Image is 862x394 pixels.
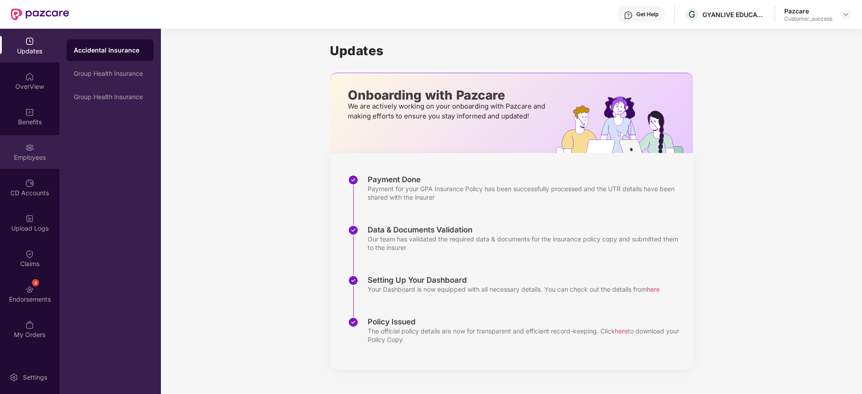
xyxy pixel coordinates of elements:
[25,250,34,258] img: svg+xml;base64,PHN2ZyBpZD0iQ2xhaW0iIHhtbG5zPSJodHRwOi8vd3d3LnczLm9yZy8yMDAwL3N2ZyIgd2lkdGg9IjIwIi...
[368,175,684,184] div: Payment Done
[32,279,39,286] div: 4
[25,179,34,188] img: svg+xml;base64,PHN2ZyBpZD0iQ0RfQWNjb3VudHMiIGRhdGEtbmFtZT0iQ0QgQWNjb3VudHMiIHhtbG5zPSJodHRwOi8vd3...
[11,9,69,20] img: New Pazcare Logo
[9,373,18,382] img: svg+xml;base64,PHN2ZyBpZD0iU2V0dGluZy0yMHgyMCIgeG1sbnM9Imh0dHA6Ly93d3cudzMub3JnLzIwMDAvc3ZnIiB3aW...
[368,327,684,344] div: The official policy details are now for transparent and efficient record-keeping. Click to downlo...
[784,15,832,22] div: Customer_success
[784,7,832,15] div: Pazcare
[368,285,660,293] div: Your Dashboard is now equipped with all necessary details. You can check out the details from
[689,9,695,20] span: G
[25,108,34,117] img: svg+xml;base64,PHN2ZyBpZD0iQmVuZWZpdHMiIHhtbG5zPSJodHRwOi8vd3d3LnczLm9yZy8yMDAwL3N2ZyIgd2lkdGg9Ij...
[25,214,34,223] img: svg+xml;base64,PHN2ZyBpZD0iVXBsb2FkX0xvZ3MiIGRhdGEtbmFtZT0iVXBsb2FkIExvZ3MiIHhtbG5zPSJodHRwOi8vd3...
[25,285,34,294] img: svg+xml;base64,PHN2ZyBpZD0iRW5kb3JzZW1lbnRzIiB4bWxucz0iaHR0cDovL3d3dy53My5vcmcvMjAwMC9zdmciIHdpZH...
[25,143,34,152] img: svg+xml;base64,PHN2ZyBpZD0iRW1wbG95ZWVzIiB4bWxucz0iaHR0cDovL3d3dy53My5vcmcvMjAwMC9zdmciIHdpZHRoPS...
[20,373,50,382] div: Settings
[368,235,684,252] div: Our team has validated the required data & documents for the insurance policy copy and submitted ...
[368,317,684,327] div: Policy Issued
[368,225,684,235] div: Data & Documents Validation
[348,317,359,328] img: svg+xml;base64,PHN2ZyBpZD0iU3RlcC1Eb25lLTMyeDMyIiB4bWxucz0iaHR0cDovL3d3dy53My5vcmcvMjAwMC9zdmciIH...
[348,175,359,185] img: svg+xml;base64,PHN2ZyBpZD0iU3RlcC1Eb25lLTMyeDMyIiB4bWxucz0iaHR0cDovL3d3dy53My5vcmcvMjAwMC9zdmciIH...
[74,46,147,55] div: Accidental Insurance
[330,43,693,58] h1: Updates
[702,10,765,19] div: GYANLIVE EDUCATION PRIVATE LIMITED
[74,70,147,77] div: Group Health Insurance
[348,91,548,99] p: Onboarding with Pazcare
[348,275,359,286] img: svg+xml;base64,PHN2ZyBpZD0iU3RlcC1Eb25lLTMyeDMyIiB4bWxucz0iaHR0cDovL3d3dy53My5vcmcvMjAwMC9zdmciIH...
[556,96,693,153] img: hrOnboarding
[348,225,359,236] img: svg+xml;base64,PHN2ZyBpZD0iU3RlcC1Eb25lLTMyeDMyIiB4bWxucz0iaHR0cDovL3d3dy53My5vcmcvMjAwMC9zdmciIH...
[74,93,147,101] div: Group Health Insurance
[25,72,34,81] img: svg+xml;base64,PHN2ZyBpZD0iSG9tZSIgeG1sbnM9Imh0dHA6Ly93d3cudzMub3JnLzIwMDAvc3ZnIiB3aWR0aD0iMjAiIG...
[368,184,684,201] div: Payment for your GPA Insurance Policy has been successfully processed and the UTR details have be...
[842,11,849,18] img: svg+xml;base64,PHN2ZyBpZD0iRHJvcGRvd24tMzJ4MzIiIHhtbG5zPSJodHRwOi8vd3d3LnczLm9yZy8yMDAwL3N2ZyIgd2...
[636,11,658,18] div: Get Help
[348,101,548,121] p: We are actively working on your onboarding with Pazcare and making efforts to ensure you stay inf...
[25,320,34,329] img: svg+xml;base64,PHN2ZyBpZD0iTXlfT3JkZXJzIiBkYXRhLW5hbWU9Ik15IE9yZGVycyIgeG1sbnM9Imh0dHA6Ly93d3cudz...
[647,285,660,293] span: here
[624,11,633,20] img: svg+xml;base64,PHN2ZyBpZD0iSGVscC0zMngzMiIgeG1sbnM9Imh0dHA6Ly93d3cudzMub3JnLzIwMDAvc3ZnIiB3aWR0aD...
[615,327,628,335] span: here
[368,275,660,285] div: Setting Up Your Dashboard
[25,37,34,46] img: svg+xml;base64,PHN2ZyBpZD0iVXBkYXRlZCIgeG1sbnM9Imh0dHA6Ly93d3cudzMub3JnLzIwMDAvc3ZnIiB3aWR0aD0iMj...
